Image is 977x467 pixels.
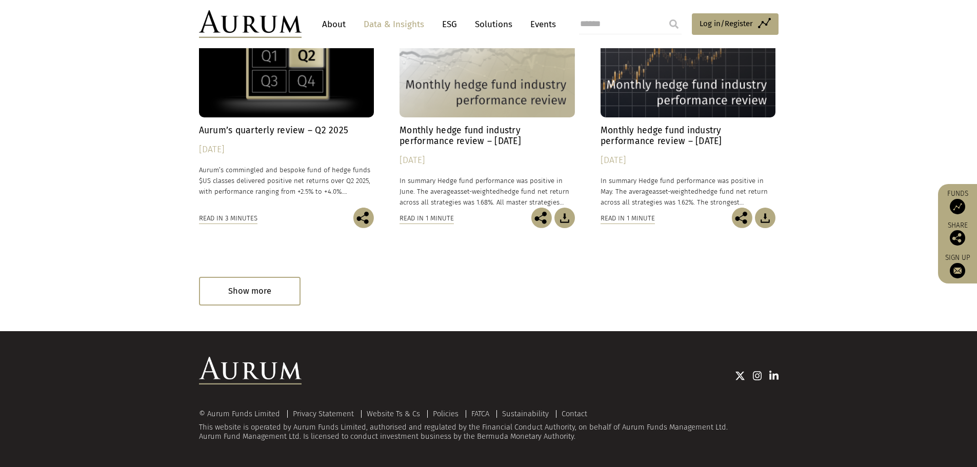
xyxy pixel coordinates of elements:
[199,277,301,305] div: Show more
[199,213,257,224] div: Read in 3 minutes
[531,208,552,228] img: Share this post
[400,175,575,208] p: In summary Hedge fund performance was positive in June. The average hedge fund net return across ...
[199,143,374,157] div: [DATE]
[601,8,776,208] a: Hedge Fund Data Monthly hedge fund industry performance review – [DATE] [DATE] In summary Hedge f...
[199,410,779,441] div: This website is operated by Aurum Funds Limited, authorised and regulated by the Financial Conduc...
[735,371,745,381] img: Twitter icon
[199,410,285,418] div: © Aurum Funds Limited
[664,14,684,34] input: Submit
[470,15,517,34] a: Solutions
[433,409,458,418] a: Policies
[454,188,500,195] span: asset-weighted
[732,208,752,228] img: Share this post
[199,165,374,197] p: Aurum’s commingled and bespoke fund of hedge funds $US classes delivered positive net returns ove...
[700,17,753,30] span: Log in/Register
[293,409,354,418] a: Privacy Statement
[400,213,454,224] div: Read in 1 minute
[400,153,575,168] div: [DATE]
[943,253,972,278] a: Sign up
[525,15,556,34] a: Events
[652,188,699,195] span: asset-weighted
[755,208,775,228] img: Download Article
[199,10,302,38] img: Aurum
[199,125,374,136] h4: Aurum’s quarterly review – Q2 2025
[950,199,965,214] img: Access Funds
[943,222,972,246] div: Share
[199,357,302,384] img: Aurum Logo
[601,153,776,168] div: [DATE]
[502,409,549,418] a: Sustainability
[199,8,374,208] a: Insights Aurum’s quarterly review – Q2 2025 [DATE] Aurum’s commingled and bespoke fund of hedge f...
[692,13,779,35] a: Log in/Register
[950,230,965,246] img: Share this post
[554,208,575,228] img: Download Article
[358,15,429,34] a: Data & Insights
[769,371,779,381] img: Linkedin icon
[471,409,489,418] a: FATCA
[400,8,575,208] a: Hedge Fund Data Monthly hedge fund industry performance review – [DATE] [DATE] In summary Hedge f...
[353,208,374,228] img: Share this post
[601,125,776,147] h4: Monthly hedge fund industry performance review – [DATE]
[601,213,655,224] div: Read in 1 minute
[753,371,762,381] img: Instagram icon
[437,15,462,34] a: ESG
[601,175,776,208] p: In summary Hedge fund performance was positive in May. The average hedge fund net return across a...
[562,409,587,418] a: Contact
[317,15,351,34] a: About
[400,125,575,147] h4: Monthly hedge fund industry performance review – [DATE]
[367,409,420,418] a: Website Ts & Cs
[950,263,965,278] img: Sign up to our newsletter
[943,189,972,214] a: Funds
